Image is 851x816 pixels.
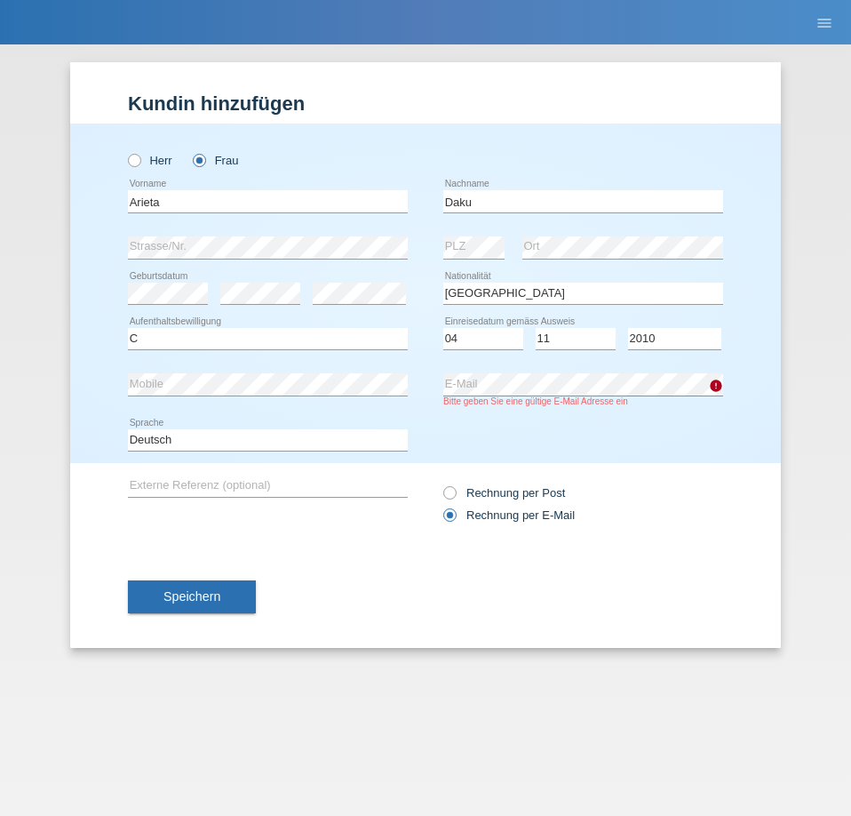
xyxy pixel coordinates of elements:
input: Frau [193,154,204,165]
h1: Kundin hinzufügen [128,92,723,115]
label: Herr [128,154,172,167]
input: Herr [128,154,139,165]
input: Rechnung per E-Mail [443,508,455,531]
i: error [709,379,723,393]
a: menu [807,17,842,28]
i: menu [815,14,833,32]
div: Bitte geben Sie eine gültige E-Mail Adresse ein [443,396,723,406]
label: Rechnung per E-Mail [443,508,575,522]
button: Speichern [128,580,256,614]
span: Speichern [163,589,220,604]
label: Rechnung per Post [443,486,565,500]
input: Rechnung per Post [443,486,455,508]
label: Frau [193,154,238,167]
